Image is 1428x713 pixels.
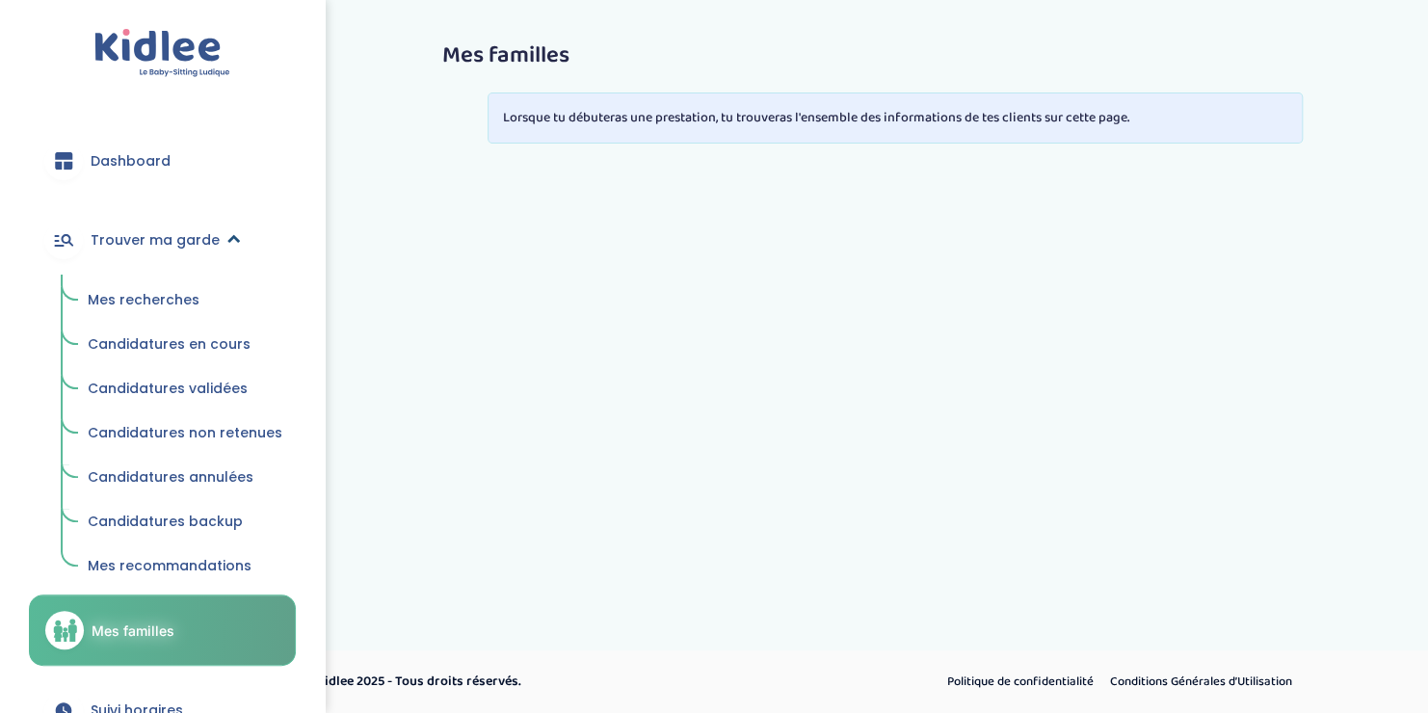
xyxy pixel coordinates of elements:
[88,556,251,575] span: Mes recommandations
[74,282,296,319] a: Mes recherches
[29,594,296,666] a: Mes familles
[91,151,171,172] span: Dashboard
[88,423,282,442] span: Candidatures non retenues
[29,126,296,196] a: Dashboard
[74,415,296,452] a: Candidatures non retenues
[92,621,174,641] span: Mes familles
[29,205,296,275] a: Trouver ma garde
[74,504,296,541] a: Candidatures backup
[88,379,248,398] span: Candidatures validées
[940,670,1100,695] a: Politique de confidentialité
[88,290,199,309] span: Mes recherches
[74,371,296,408] a: Candidatures validées
[74,460,296,496] a: Candidatures annulées
[74,327,296,363] a: Candidatures en cours
[94,29,230,78] img: logo.svg
[88,334,251,354] span: Candidatures en cours
[88,467,253,487] span: Candidatures annulées
[1103,670,1299,695] a: Conditions Générales d’Utilisation
[88,512,243,531] span: Candidatures backup
[503,108,1287,128] p: Lorsque tu débuteras une prestation, tu trouveras l'ensemble des informations de tes clients sur ...
[74,548,296,585] a: Mes recommandations
[304,672,796,692] p: © Kidlee 2025 - Tous droits réservés.
[442,43,1348,68] h3: Mes familles
[91,230,220,251] span: Trouver ma garde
